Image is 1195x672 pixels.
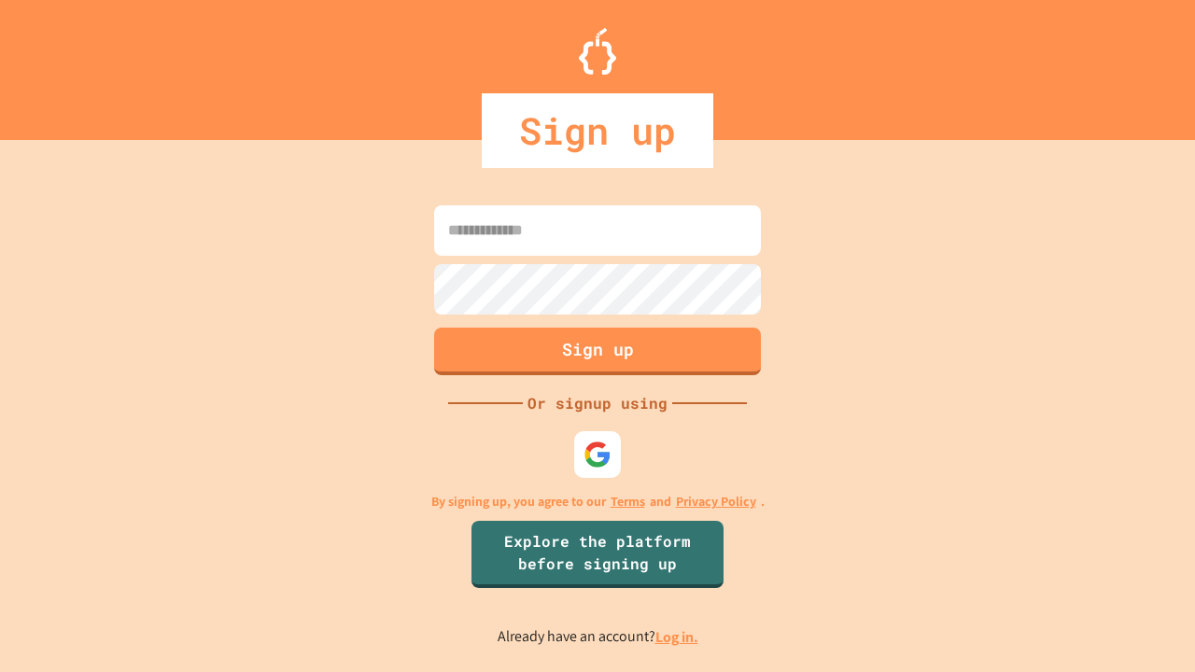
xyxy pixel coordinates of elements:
[583,441,612,469] img: google-icon.svg
[655,627,698,647] a: Log in.
[431,492,765,511] p: By signing up, you agree to our and .
[523,392,672,414] div: Or signup using
[676,492,756,511] a: Privacy Policy
[579,28,616,75] img: Logo.svg
[434,328,761,375] button: Sign up
[498,625,698,649] p: Already have an account?
[611,492,645,511] a: Terms
[482,93,713,168] div: Sign up
[471,521,724,588] a: Explore the platform before signing up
